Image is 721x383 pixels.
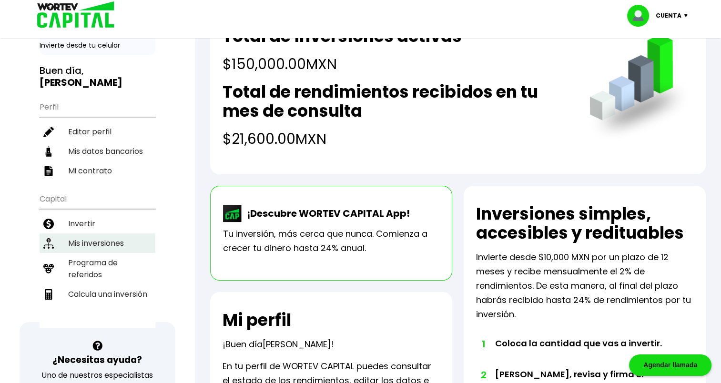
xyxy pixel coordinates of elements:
img: datos-icon.10cf9172.svg [43,146,54,157]
span: 2 [481,368,486,382]
p: Invierte desde $10,000 MXN por un plazo de 12 meses y recibe mensualmente el 2% de rendimientos. ... [476,250,693,322]
img: calculadora-icon.17d418c4.svg [43,289,54,300]
h4: $150,000.00 MXN [223,53,462,75]
span: [PERSON_NAME] [263,338,331,350]
a: Mi contrato [40,161,155,181]
ul: Capital [40,188,155,328]
a: Invertir [40,214,155,233]
h2: Inversiones simples, accesibles y redituables [476,204,693,242]
a: Mis inversiones [40,233,155,253]
ul: Perfil [40,96,155,181]
img: profile-image [627,5,656,27]
a: Editar perfil [40,122,155,141]
p: ¡Buen día ! [223,337,334,352]
h4: $21,600.00 MXN [223,128,570,150]
b: [PERSON_NAME] [40,76,122,89]
img: contrato-icon.f2db500c.svg [43,166,54,176]
img: invertir-icon.b3b967d7.svg [43,219,54,229]
a: Programa de referidos [40,253,155,284]
p: Cuenta [656,9,681,23]
img: editar-icon.952d3147.svg [43,127,54,137]
span: 1 [481,337,486,351]
a: Calcula una inversión [40,284,155,304]
p: Tu inversión, más cerca que nunca. Comienza a crecer tu dinero hasta 24% anual. [223,227,439,255]
h3: ¿Necesitas ayuda? [52,353,142,367]
h2: Mi perfil [223,311,291,330]
li: Coloca la cantidad que vas a invertir. [495,337,672,368]
img: inversiones-icon.6695dc30.svg [43,238,54,249]
p: Invierte desde tu celular [40,40,155,50]
img: icon-down [681,14,694,17]
h2: Total de rendimientos recibidos en tu mes de consulta [223,82,570,121]
img: wortev-capital-app-icon [223,205,242,222]
img: recomiendanos-icon.9b8e9327.svg [43,263,54,274]
img: grafica.516fef24.png [585,34,693,142]
h2: Total de inversiones activas [223,27,462,46]
p: ¡Descubre WORTEV CAPITAL App! [242,206,410,221]
a: Mis datos bancarios [40,141,155,161]
div: Agendar llamada [629,354,711,376]
h3: Buen día, [40,65,155,89]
